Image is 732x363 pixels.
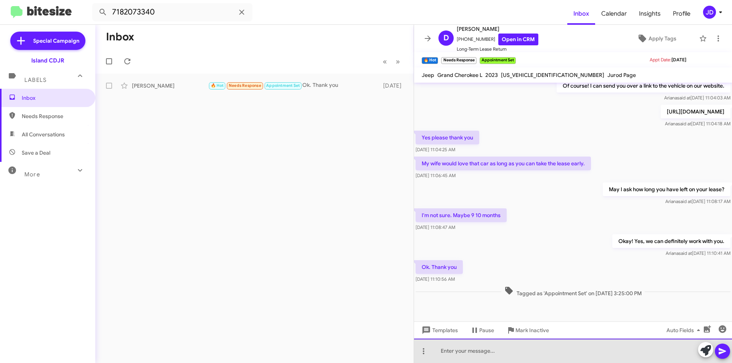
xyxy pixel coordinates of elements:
small: 🔥 Hot [422,57,438,64]
p: May I ask how long you have left on your lease? [603,182,730,196]
span: D [443,32,449,44]
span: » [396,57,400,66]
div: [DATE] [379,82,408,90]
span: « [383,57,387,66]
span: Tagged as 'Appointment Set' on [DATE] 3:25:00 PM [501,286,645,297]
p: Of course! I can send you over a link to the vehicle on our website. [557,79,730,93]
span: [PERSON_NAME] [457,24,538,34]
div: JD [703,6,716,19]
span: Ariana [DATE] 11:04:03 AM [664,95,730,101]
h1: Inbox [106,31,134,43]
span: More [24,171,40,178]
span: [US_VEHICLE_IDENTIFICATION_NUMBER] [501,72,604,78]
nav: Page navigation example [379,54,405,69]
span: Ariana [DATE] 11:08:17 AM [665,198,730,204]
button: Previous [378,54,392,69]
span: Ariana [DATE] 11:10:41 AM [666,250,730,256]
a: Special Campaign [10,32,85,50]
p: Okay! Yes, we can definitely work with you. [612,234,730,248]
span: Appointment Set [266,83,300,88]
span: Save a Deal [22,149,50,157]
span: said at [678,121,691,126]
span: [DATE] [671,57,686,62]
a: Insights [633,3,667,25]
span: [DATE] 11:04:25 AM [416,147,455,152]
button: Pause [464,323,500,337]
span: Needs Response [22,112,87,120]
span: [DATE] 11:10:56 AM [416,276,455,282]
p: Ok. Thank you [416,260,463,274]
span: [PHONE_NUMBER] [457,34,538,45]
p: Yes please thank you [416,131,479,144]
span: Inbox [22,94,87,102]
span: Jeep [422,72,434,78]
span: Appt Date: [650,57,671,62]
p: [URL][DOMAIN_NAME] [661,105,730,118]
span: [DATE] 11:06:45 AM [416,173,456,178]
a: Profile [667,3,697,25]
span: 🔥 Hot [211,83,224,88]
span: Apply Tags [649,32,676,45]
div: [PERSON_NAME] [132,82,208,90]
span: Grand Cherokee L [437,72,482,78]
span: All Conversations [22,131,65,138]
button: Auto Fields [660,323,709,337]
span: Templates [420,323,458,337]
span: Pause [479,323,494,337]
p: My wife would love that car as long as you can take the lease early. [416,157,591,170]
a: Open in CRM [498,34,538,45]
small: Needs Response [441,57,476,64]
a: Calendar [595,3,633,25]
button: Templates [414,323,464,337]
button: Next [391,54,405,69]
span: Ariana [DATE] 11:04:18 AM [665,121,730,126]
p: I'm not sure. Maybe 9 10 months [416,208,507,222]
span: Jurod Page [607,72,636,78]
small: Appointment Set [480,57,516,64]
span: [DATE] 11:08:47 AM [416,224,455,230]
div: Ok. Thank you [208,81,379,90]
span: Needs Response [229,83,261,88]
span: said at [679,250,692,256]
span: 2023 [485,72,498,78]
button: Mark Inactive [500,323,555,337]
span: Mark Inactive [515,323,549,337]
button: JD [697,6,724,19]
span: Auto Fields [666,323,703,337]
input: Search [92,3,252,21]
a: Inbox [567,3,595,25]
div: Island CDJR [31,57,64,64]
span: Long-Term Lease Return [457,45,538,53]
span: Labels [24,77,47,83]
span: Special Campaign [33,37,79,45]
span: said at [677,95,690,101]
span: said at [678,198,692,204]
button: Apply Tags [617,32,695,45]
